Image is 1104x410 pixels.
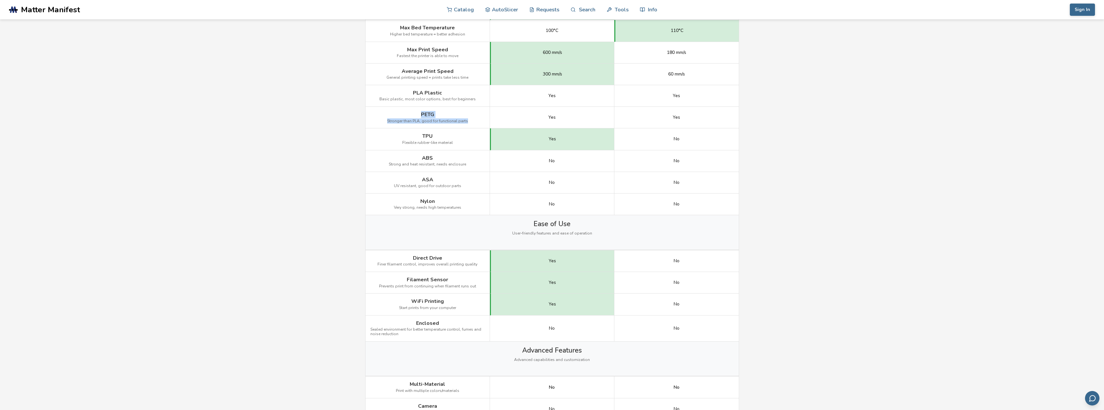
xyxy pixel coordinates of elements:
[394,205,461,210] span: Very strong, needs high temperatures
[386,75,468,80] span: General printing speed = prints take less time
[546,28,558,33] span: 100°C
[543,72,562,77] span: 300 mm/s
[407,47,448,53] span: Max Print Speed
[512,231,592,236] span: User-friendly features and ease of operation
[674,326,679,331] span: No
[671,28,683,33] span: 110°C
[379,97,476,102] span: Basic plastic, most color options, best for beginners
[549,180,555,185] span: No
[549,280,556,285] span: Yes
[411,298,444,304] span: WiFi Printing
[514,358,590,362] span: Advanced capabilities and customization
[413,90,442,96] span: PLA Plastic
[543,50,562,55] span: 600 mm/s
[522,346,582,354] span: Advanced Features
[420,198,435,204] span: Nylon
[549,202,555,207] span: No
[674,385,679,390] div: No
[422,133,433,139] span: TPU
[549,326,555,331] span: No
[549,136,556,142] span: Yes
[394,184,461,188] span: UV resistant, good for outdoor parts
[673,93,680,98] span: Yes
[410,381,445,387] span: Multi-Material
[389,162,466,167] span: Strong and heat resistant, needs enclosure
[674,258,679,264] span: No
[1070,4,1095,16] button: Sign In
[396,389,459,393] span: Print with multiple colors/materials
[379,284,476,289] span: Prevents print from continuing when filament runs out
[674,136,679,142] span: No
[674,180,679,185] span: No
[674,158,679,164] span: No
[674,202,679,207] span: No
[422,155,433,161] span: ABS
[667,50,686,55] span: 180 mm/s
[377,262,477,267] span: Finer filament control, improves overall printing quality
[413,255,442,261] span: Direct Drive
[668,72,685,77] span: 60 mm/s
[548,115,556,120] span: Yes
[370,327,485,336] span: Sealed environment for better temperature control, fumes and noise reduction
[421,112,434,117] span: PETG
[397,54,458,58] span: Fastest the printer is able to move
[548,93,556,98] span: Yes
[674,280,679,285] span: No
[549,302,556,307] span: Yes
[1085,391,1099,405] button: Send feedback via email
[400,25,455,31] span: Max Bed Temperature
[549,158,555,164] span: No
[390,32,465,37] span: Higher bed temperature = better adhesion
[387,119,468,124] span: Stronger than PLA, good for functional parts
[399,306,456,310] span: Start prints from your computer
[402,68,454,74] span: Average Print Speed
[673,115,680,120] span: Yes
[422,177,433,183] span: ASA
[674,302,679,307] span: No
[549,258,556,264] span: Yes
[407,277,448,283] span: Filament Sensor
[418,403,437,409] span: Camera
[402,141,453,145] span: Flexible rubber-like material
[533,220,571,228] span: Ease of Use
[416,320,439,326] span: Enclosed
[21,5,80,14] span: Matter Manifest
[549,385,555,390] div: No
